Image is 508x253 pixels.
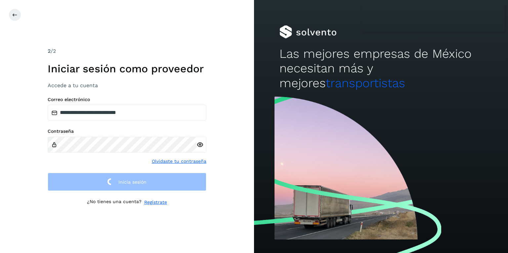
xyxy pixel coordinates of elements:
div: /2 [48,47,206,55]
h1: Iniciar sesión como proveedor [48,62,206,75]
h2: Las mejores empresas de México necesitan más y mejores [279,47,483,90]
h3: Accede a tu cuenta [48,82,206,89]
span: Inicia sesión [118,180,147,184]
a: Olvidaste tu contraseña [152,158,206,165]
label: Contraseña [48,128,206,134]
span: transportistas [326,76,405,90]
button: Inicia sesión [48,173,206,191]
p: ¿No tienes una cuenta? [87,199,142,206]
a: Regístrate [144,199,167,206]
label: Correo electrónico [48,97,206,102]
span: 2 [48,48,51,54]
